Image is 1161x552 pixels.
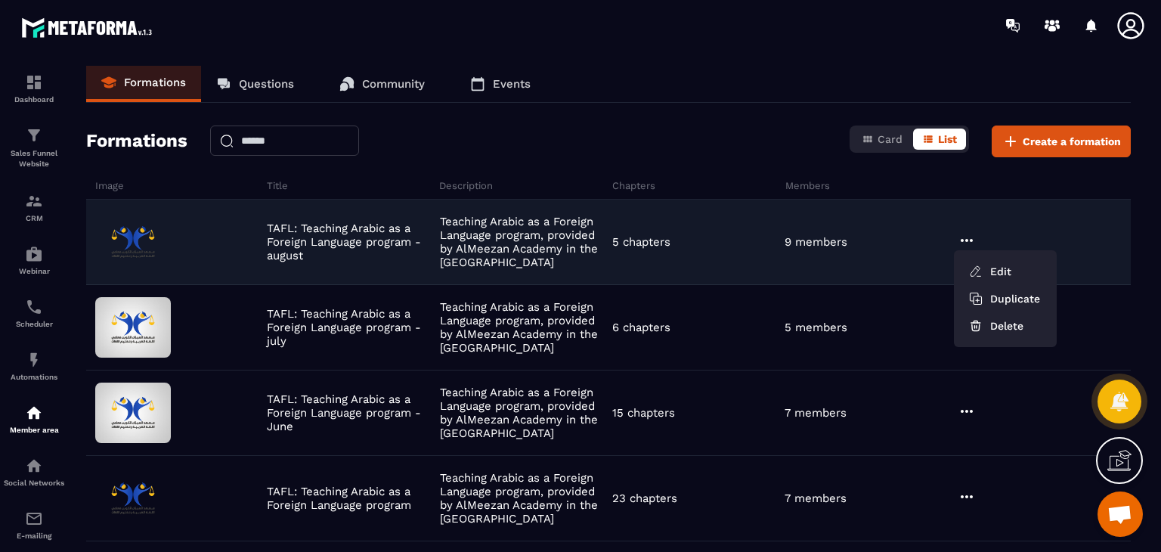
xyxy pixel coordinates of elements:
[4,214,64,222] p: CRM
[25,126,43,144] img: formation
[785,492,847,505] p: 7 members
[25,351,43,369] img: automations
[25,298,43,316] img: scheduler
[267,180,436,191] h6: Title
[440,215,605,269] p: Teaching Arabic as a Foreign Language program, provided by AlMeezan Academy in the [GEOGRAPHIC_DATA]
[612,235,670,249] p: 5 chapters
[124,76,186,89] p: Formations
[4,445,64,498] a: social-networksocial-networkSocial Networks
[1023,134,1121,149] span: Create a formation
[785,406,847,420] p: 7 members
[913,129,966,150] button: List
[4,115,64,181] a: formationformationSales Funnel Website
[21,14,157,42] img: logo
[4,532,64,540] p: E-mailing
[362,77,425,91] p: Community
[440,300,605,355] p: Teaching Arabic as a Foreign Language program, provided by AlMeezan Academy in the [GEOGRAPHIC_DATA]
[95,212,171,272] img: formation-background
[439,180,608,191] h6: Description
[612,180,782,191] h6: Chapters
[25,404,43,422] img: automations
[95,383,171,443] img: formation-background
[4,392,64,445] a: automationsautomationsMember area
[612,492,677,505] p: 23 chapters
[95,468,171,529] img: formation-background
[86,66,201,102] a: Formations
[785,235,847,249] p: 9 members
[493,77,531,91] p: Events
[95,297,171,358] img: formation-background
[4,148,64,169] p: Sales Funnel Website
[612,406,675,420] p: 15 chapters
[4,340,64,392] a: automationsautomationsAutomations
[992,126,1131,157] button: Create a formation
[938,133,957,145] span: List
[4,426,64,434] p: Member area
[4,320,64,328] p: Scheduler
[4,287,64,340] a: schedulerschedulerScheduler
[4,181,64,234] a: formationformationCRM
[267,307,432,348] p: TAFL: Teaching Arabic as a Foreign Language program - july
[239,77,294,91] p: Questions
[4,234,64,287] a: automationsautomationsWebinar
[853,129,912,150] button: Card
[4,479,64,487] p: Social Networks
[25,192,43,210] img: formation
[267,222,432,262] p: TAFL: Teaching Arabic as a Foreign Language program - august
[785,180,955,191] h6: Members
[267,485,432,512] p: TAFL: Teaching Arabic as a Foreign Language program
[25,73,43,91] img: formation
[455,66,546,102] a: Events
[4,267,64,275] p: Webinar
[785,321,847,334] p: 5 members
[267,392,432,433] p: TAFL: Teaching Arabic as a Foreign Language program - June
[1098,492,1143,537] div: Open chat
[612,321,670,334] p: 6 chapters
[440,471,605,526] p: Teaching Arabic as a Foreign Language program, provided by AlMeezan Academy in the [GEOGRAPHIC_DATA]
[25,457,43,475] img: social-network
[95,180,263,191] h6: Image
[960,312,1051,340] button: Delete
[201,66,309,102] a: Questions
[4,62,64,115] a: formationformationDashboard
[960,258,1051,285] button: Edit
[4,373,64,381] p: Automations
[25,245,43,263] img: automations
[440,386,605,440] p: Teaching Arabic as a Foreign Language program, provided by AlMeezan Academy in the [GEOGRAPHIC_DATA]
[324,66,440,102] a: Community
[4,498,64,551] a: emailemailE-mailing
[86,126,187,157] h2: Formations
[4,95,64,104] p: Dashboard
[878,133,902,145] span: Card
[960,285,1051,312] button: Duplicate
[25,510,43,528] img: email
